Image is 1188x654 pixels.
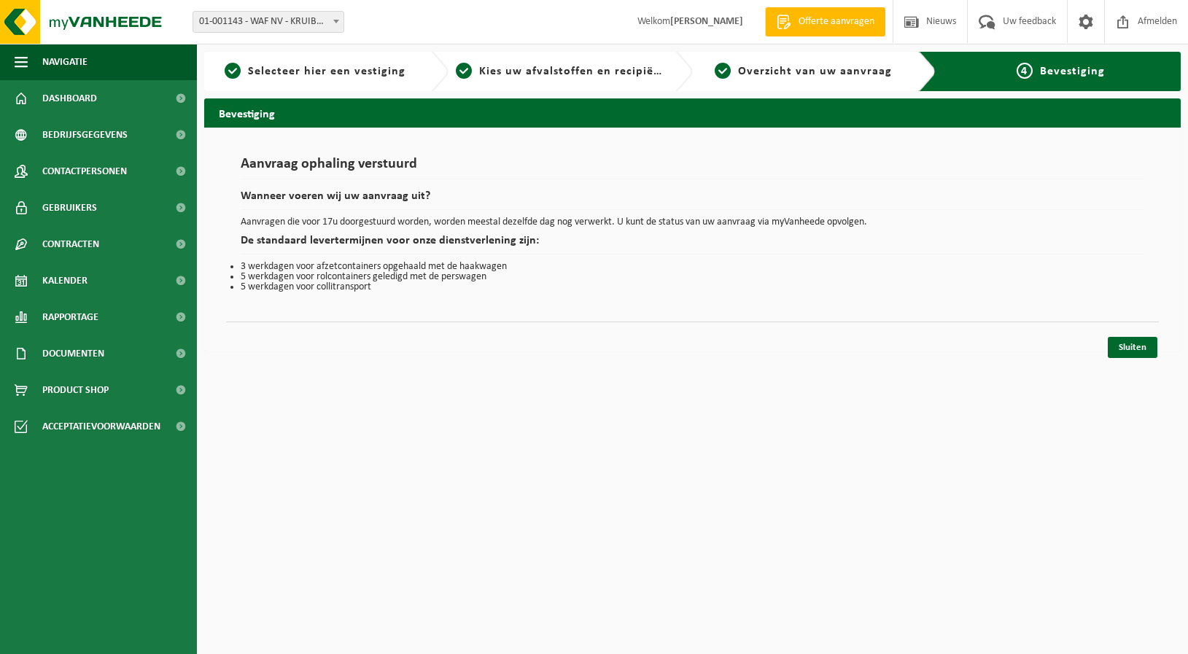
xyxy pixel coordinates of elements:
li: 3 werkdagen voor afzetcontainers opgehaald met de haakwagen [241,262,1144,272]
span: 1 [225,63,241,79]
span: Acceptatievoorwaarden [42,408,160,445]
span: Gebruikers [42,190,97,226]
span: Product Shop [42,372,109,408]
span: 3 [715,63,731,79]
a: Sluiten [1108,337,1157,358]
h1: Aanvraag ophaling verstuurd [241,157,1144,179]
span: Rapportage [42,299,98,335]
span: 01-001143 - WAF NV - KRUIBEKE [193,11,344,33]
span: Bedrijfsgegevens [42,117,128,153]
span: Navigatie [42,44,88,80]
iframe: chat widget [7,622,244,654]
span: Overzicht van uw aanvraag [738,66,892,77]
a: Offerte aanvragen [765,7,885,36]
span: Contactpersonen [42,153,127,190]
span: Bevestiging [1040,66,1105,77]
a: 2Kies uw afvalstoffen en recipiënten [456,63,664,80]
span: Kalender [42,262,88,299]
h2: Bevestiging [204,98,1181,127]
span: Dashboard [42,80,97,117]
h2: Wanneer voeren wij uw aanvraag uit? [241,190,1144,210]
span: Selecteer hier een vestiging [248,66,405,77]
p: Aanvragen die voor 17u doorgestuurd worden, worden meestal dezelfde dag nog verwerkt. U kunt de s... [241,217,1144,227]
span: 01-001143 - WAF NV - KRUIBEKE [193,12,343,32]
strong: [PERSON_NAME] [670,16,743,27]
span: Kies uw afvalstoffen en recipiënten [479,66,680,77]
span: Contracten [42,226,99,262]
span: Documenten [42,335,104,372]
a: 3Overzicht van uw aanvraag [700,63,908,80]
li: 5 werkdagen voor collitransport [241,282,1144,292]
li: 5 werkdagen voor rolcontainers geledigd met de perswagen [241,272,1144,282]
h2: De standaard levertermijnen voor onze dienstverlening zijn: [241,235,1144,254]
span: Offerte aanvragen [795,15,878,29]
span: 2 [456,63,472,79]
a: 1Selecteer hier een vestiging [211,63,419,80]
span: 4 [1017,63,1033,79]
